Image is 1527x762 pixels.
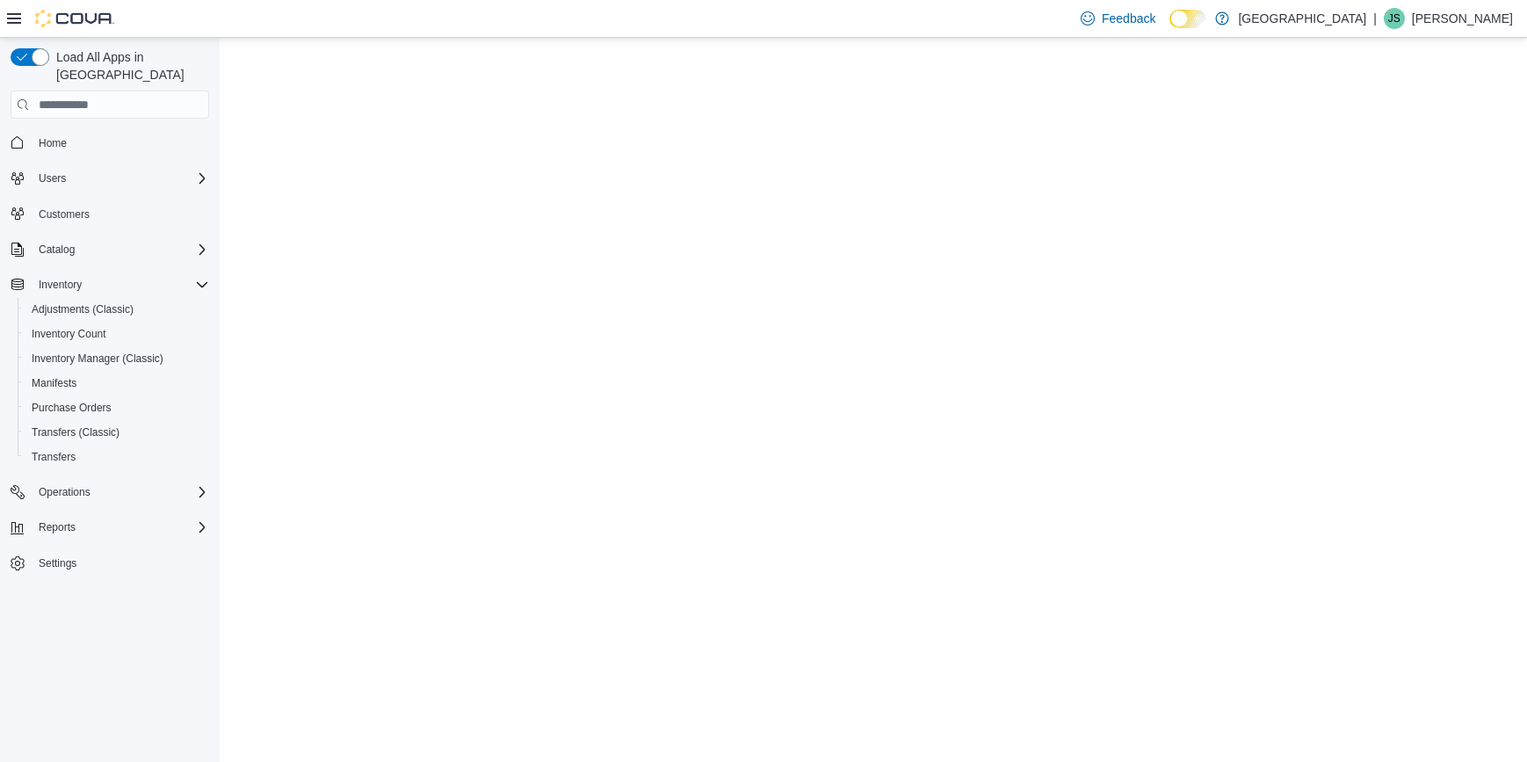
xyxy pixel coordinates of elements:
[32,517,83,538] button: Reports
[11,122,209,621] nav: Complex example
[32,274,209,295] span: Inventory
[18,346,216,371] button: Inventory Manager (Classic)
[1384,8,1405,29] div: John Sully
[25,397,209,418] span: Purchase Orders
[25,323,209,345] span: Inventory Count
[4,166,216,191] button: Users
[32,203,209,225] span: Customers
[32,482,209,503] span: Operations
[32,274,89,295] button: Inventory
[32,482,98,503] button: Operations
[39,556,76,570] span: Settings
[32,239,82,260] button: Catalog
[18,322,216,346] button: Inventory Count
[1169,10,1206,28] input: Dark Mode
[25,397,119,418] a: Purchase Orders
[18,297,216,322] button: Adjustments (Classic)
[39,136,67,150] span: Home
[32,401,112,415] span: Purchase Orders
[4,272,216,297] button: Inventory
[4,550,216,576] button: Settings
[32,450,76,464] span: Transfers
[32,239,209,260] span: Catalog
[25,446,209,468] span: Transfers
[4,480,216,504] button: Operations
[1373,8,1377,29] p: |
[39,243,75,257] span: Catalog
[18,371,216,396] button: Manifests
[18,396,216,420] button: Purchase Orders
[1388,8,1400,29] span: JS
[32,168,73,189] button: Users
[1238,8,1366,29] p: [GEOGRAPHIC_DATA]
[25,299,209,320] span: Adjustments (Classic)
[25,422,209,443] span: Transfers (Classic)
[18,420,216,445] button: Transfers (Classic)
[32,131,209,153] span: Home
[25,446,83,468] a: Transfers
[4,129,216,155] button: Home
[18,445,216,469] button: Transfers
[25,373,209,394] span: Manifests
[39,485,90,499] span: Operations
[39,278,82,292] span: Inventory
[32,168,209,189] span: Users
[4,201,216,227] button: Customers
[39,207,90,221] span: Customers
[49,48,209,83] span: Load All Apps in [GEOGRAPHIC_DATA]
[32,204,97,225] a: Customers
[25,373,83,394] a: Manifests
[32,352,163,366] span: Inventory Manager (Classic)
[39,171,66,185] span: Users
[32,425,119,439] span: Transfers (Classic)
[32,327,106,341] span: Inventory Count
[32,553,83,574] a: Settings
[39,520,76,534] span: Reports
[4,237,216,262] button: Catalog
[32,302,134,316] span: Adjustments (Classic)
[25,348,170,369] a: Inventory Manager (Classic)
[32,376,76,390] span: Manifests
[1412,8,1513,29] p: [PERSON_NAME]
[25,348,209,369] span: Inventory Manager (Classic)
[25,299,141,320] a: Adjustments (Classic)
[32,517,209,538] span: Reports
[32,133,74,154] a: Home
[25,422,127,443] a: Transfers (Classic)
[35,10,114,27] img: Cova
[1102,10,1155,27] span: Feedback
[25,323,113,345] a: Inventory Count
[1169,28,1170,29] span: Dark Mode
[4,515,216,540] button: Reports
[1074,1,1162,36] a: Feedback
[32,552,209,574] span: Settings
